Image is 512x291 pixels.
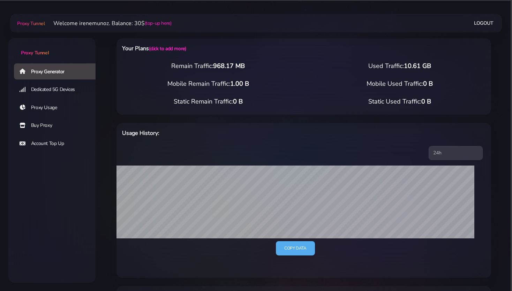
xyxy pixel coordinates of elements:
[8,38,96,56] a: Proxy Tunnel
[17,20,45,27] span: Proxy Tunnel
[423,79,433,88] span: 0 B
[112,79,304,89] div: Mobile Remain Traffic:
[304,79,495,89] div: Mobile Used Traffic:
[304,61,495,71] div: Used Traffic:
[14,117,101,133] a: Buy Proxy
[145,20,172,27] a: (top-up here)
[421,97,431,106] span: 0 B
[14,63,101,79] a: Proxy Generator
[122,129,331,138] h6: Usage History:
[112,61,304,71] div: Remain Traffic:
[230,79,249,88] span: 1.00 B
[478,257,503,282] iframe: Webchat Widget
[16,18,45,29] a: Proxy Tunnel
[112,97,304,106] div: Static Remain Traffic:
[122,44,331,53] h6: Your Plans
[276,241,315,255] a: Copy data
[304,97,495,106] div: Static Used Traffic:
[474,17,494,30] a: Logout
[14,100,101,116] a: Proxy Usage
[213,62,245,70] span: 968.17 MB
[14,82,101,98] a: Dedicated 5G Devices
[233,97,243,106] span: 0 B
[14,136,101,152] a: Account Top Up
[45,19,172,28] li: Welcome irenemunoz. Balance: 30$
[21,49,49,56] span: Proxy Tunnel
[404,62,431,70] span: 10.61 GB
[149,45,186,52] a: (click to add more)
